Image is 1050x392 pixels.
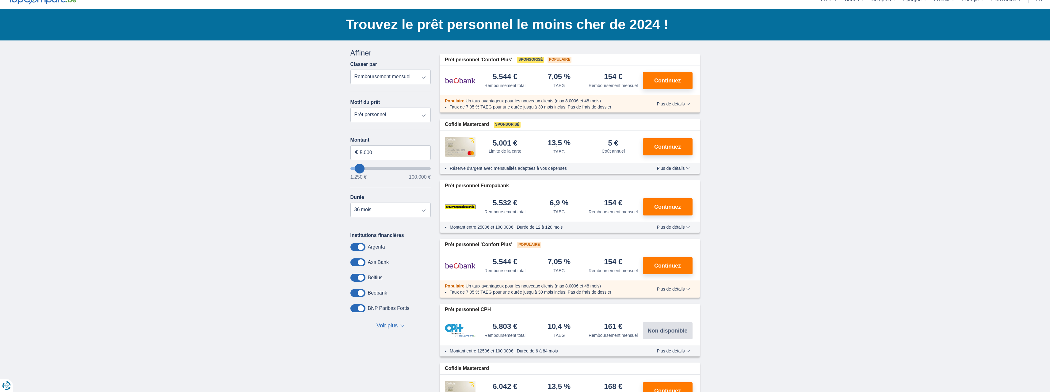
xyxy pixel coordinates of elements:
[445,365,489,372] span: Cofidis Mastercard
[643,198,693,215] button: Continuez
[652,348,695,353] button: Plus de détails
[654,263,681,268] span: Continuez
[445,73,475,88] img: pret personnel Beobank
[445,258,475,273] img: pret personnel Beobank
[657,102,690,106] span: Plus de détails
[657,287,690,291] span: Plus de détails
[400,325,404,327] span: ▼
[643,257,693,274] button: Continuez
[493,383,517,391] div: 6.042 €
[553,82,565,89] div: TAEG
[548,57,571,63] span: Populaire
[517,57,544,63] span: Sponsorisé
[445,241,512,248] span: Prêt personnel 'Confort Plus'
[368,275,383,280] label: Belfius
[466,98,601,103] span: Un taux avantageux pour les nouveaux clients (max 8.000€ et 48 mois)
[604,258,622,266] div: 154 €
[643,72,693,89] button: Continuez
[375,322,406,330] button: Voir plus ▼
[445,98,464,103] span: Populaire
[604,199,622,207] div: 154 €
[652,287,695,291] button: Plus de détails
[346,15,700,34] h1: Trouvez le prêt personnel le moins cher de 2024 !
[608,139,618,147] div: 5 €
[350,137,431,143] label: Montant
[484,209,525,215] div: Remboursement total
[368,244,385,250] label: Argenta
[604,73,622,81] div: 154 €
[350,233,404,238] label: Institutions financières
[450,348,639,354] li: Montant entre 1250€ et 100 000€ ; Durée de 6 à 84 mois
[553,332,565,338] div: TAEG
[445,324,475,337] img: pret personnel CPH Banque
[654,144,681,150] span: Continuez
[484,332,525,338] div: Remboursement total
[648,328,688,333] span: Non disponible
[548,139,571,147] div: 13,5 %
[494,122,521,128] span: Sponsorisé
[643,322,693,339] button: Non disponible
[484,82,525,89] div: Remboursement total
[450,224,639,230] li: Montant entre 2500€ et 100 000€ ; Durée de 12 à 120 mois
[355,149,358,156] span: €
[493,139,517,147] div: 5.001 €
[350,62,377,67] label: Classer par
[440,283,644,289] div: :
[517,242,541,248] span: Populaire
[445,284,464,288] span: Populaire
[652,101,695,106] button: Plus de détails
[350,195,364,200] label: Durée
[350,48,431,58] div: Affiner
[445,306,491,313] span: Prêt personnel CPH
[548,73,571,81] div: 7,05 %
[548,323,571,331] div: 10,4 %
[652,166,695,171] button: Plus de détails
[409,175,431,180] span: 100.000 €
[445,121,489,128] span: Cofidis Mastercard
[548,258,571,266] div: 7,05 %
[445,182,509,189] span: Prêt personnel Europabank
[493,199,517,207] div: 5.532 €
[604,323,622,331] div: 161 €
[445,56,512,63] span: Prêt personnel 'Confort Plus'
[657,225,690,229] span: Plus de détails
[654,78,681,83] span: Continuez
[493,258,517,266] div: 5.544 €
[440,98,644,104] div: :
[604,383,622,391] div: 168 €
[376,322,398,330] span: Voir plus
[657,349,690,353] span: Plus de détails
[553,149,565,155] div: TAEG
[350,167,431,170] input: wantToBorrow
[553,268,565,274] div: TAEG
[589,332,638,338] div: Remboursement mensuel
[350,100,380,105] label: Motif du prêt
[589,82,638,89] div: Remboursement mensuel
[450,104,639,110] li: Taux de 7,05 % TAEG pour une durée jusqu’à 30 mois inclus; Pas de frais de dossier
[450,289,639,295] li: Taux de 7,05 % TAEG pour une durée jusqu’à 30 mois inclus; Pas de frais de dossier
[445,137,475,157] img: pret personnel Cofidis CC
[466,284,601,288] span: Un taux avantageux pour les nouveaux clients (max 8.000€ et 48 mois)
[589,268,638,274] div: Remboursement mensuel
[601,148,625,154] div: Coût annuel
[548,383,571,391] div: 13,5 %
[445,199,475,215] img: pret personnel Europabank
[589,209,638,215] div: Remboursement mensuel
[450,165,639,171] li: Réserve d'argent avec mensualités adaptées à vos dépenses
[489,148,521,154] div: Limite de la carte
[350,175,367,180] span: 1.250 €
[643,138,693,155] button: Continuez
[657,166,690,170] span: Plus de détails
[368,290,387,296] label: Beobank
[553,209,565,215] div: TAEG
[654,204,681,210] span: Continuez
[652,225,695,230] button: Plus de détails
[493,323,517,331] div: 5.803 €
[484,268,525,274] div: Remboursement total
[368,306,410,311] label: BNP Paribas Fortis
[368,260,389,265] label: Axa Bank
[493,73,517,81] div: 5.544 €
[550,199,568,207] div: 6,9 %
